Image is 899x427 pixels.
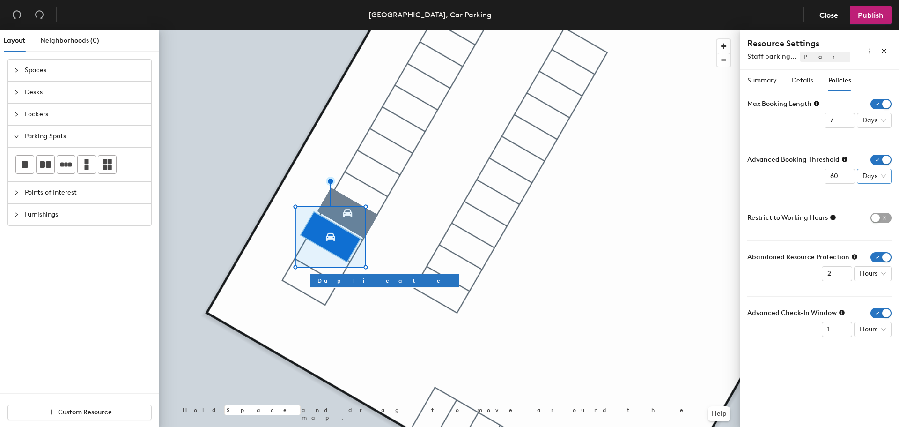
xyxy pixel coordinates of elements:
[792,76,813,84] span: Details
[317,277,452,285] span: Duplicate
[310,274,459,287] button: Duplicate
[25,60,146,81] span: Spaces
[368,9,492,21] div: [GEOGRAPHIC_DATA], Car Parking
[747,52,796,60] span: Staff parking...
[747,213,828,223] span: Restrict to Working Hours
[7,6,26,24] button: Undo (⌘ + Z)
[850,6,892,24] button: Publish
[860,322,886,337] span: Hours
[14,90,19,95] span: collapsed
[708,406,730,421] button: Help
[881,48,887,54] span: close
[25,82,146,103] span: Desks
[40,37,99,45] span: Neighborhoods (0)
[747,155,840,165] span: Advanced Booking Threshold
[7,405,152,420] button: Custom Resource
[14,67,19,73] span: collapsed
[747,308,837,318] span: Advanced Check-In Window
[860,267,886,281] span: Hours
[811,6,846,24] button: Close
[747,37,850,50] h4: Resource Settings
[30,6,49,24] button: Redo (⌘ + ⇧ + Z)
[25,182,146,203] span: Points of Interest
[819,11,838,20] span: Close
[747,76,777,84] span: Summary
[866,48,872,54] span: more
[25,104,146,125] span: Lockers
[862,113,886,127] span: Days
[747,252,849,262] span: Abandoned Resource Protection
[858,11,884,20] span: Publish
[25,126,146,147] span: Parking Spots
[862,169,886,183] span: Days
[14,212,19,217] span: collapsed
[14,190,19,195] span: collapsed
[747,99,811,109] span: Max Booking Length
[58,408,112,416] span: Custom Resource
[14,112,19,117] span: collapsed
[12,10,22,19] span: undo
[4,37,25,45] span: Layout
[828,76,851,84] span: Policies
[14,134,19,139] span: expanded
[25,204,146,225] span: Furnishings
